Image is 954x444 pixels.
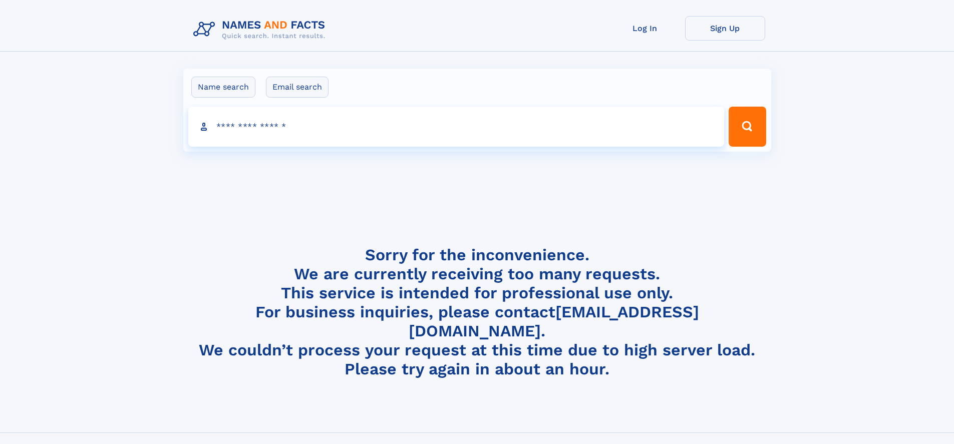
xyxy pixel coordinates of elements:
[189,245,765,379] h4: Sorry for the inconvenience. We are currently receiving too many requests. This service is intend...
[605,16,685,41] a: Log In
[188,107,725,147] input: search input
[409,302,699,340] a: [EMAIL_ADDRESS][DOMAIN_NAME]
[729,107,766,147] button: Search Button
[189,16,334,43] img: Logo Names and Facts
[191,77,255,98] label: Name search
[266,77,329,98] label: Email search
[685,16,765,41] a: Sign Up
